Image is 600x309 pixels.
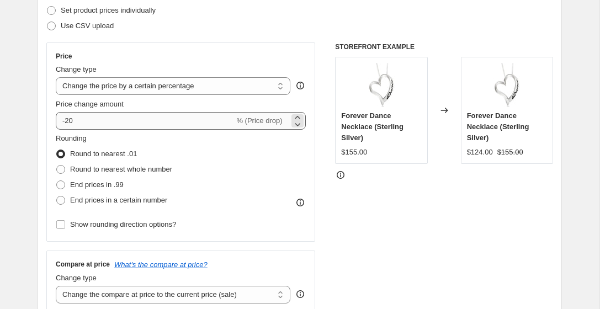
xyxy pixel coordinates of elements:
span: Round to nearest .01 [70,150,137,158]
span: End prices in a certain number [70,196,167,204]
span: Use CSV upload [61,22,114,30]
button: What's the compare at price? [114,260,208,269]
span: $155.00 [497,148,523,156]
span: Change type [56,65,97,73]
span: Show rounding direction options? [70,220,176,228]
h6: STOREFRONT EXAMPLE [335,42,553,51]
span: Set product prices individually [61,6,156,14]
h3: Price [56,52,72,61]
span: Forever Dance Necklace (Sterling Silver) [341,111,403,142]
span: Price change amount [56,100,124,108]
img: Forever_Dance-_Silver_web_80x.jpg [485,63,529,107]
img: Forever_Dance-_Silver_web_80x.jpg [359,63,403,107]
span: Round to nearest whole number [70,165,172,173]
span: $155.00 [341,148,367,156]
input: -15 [56,112,234,130]
div: help [295,80,306,91]
span: Change type [56,274,97,282]
h3: Compare at price [56,260,110,269]
span: % (Price drop) [236,116,282,125]
span: End prices in .99 [70,180,124,189]
span: Rounding [56,134,87,142]
span: Forever Dance Necklace (Sterling Silver) [467,111,529,142]
span: $124.00 [467,148,493,156]
div: help [295,289,306,300]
